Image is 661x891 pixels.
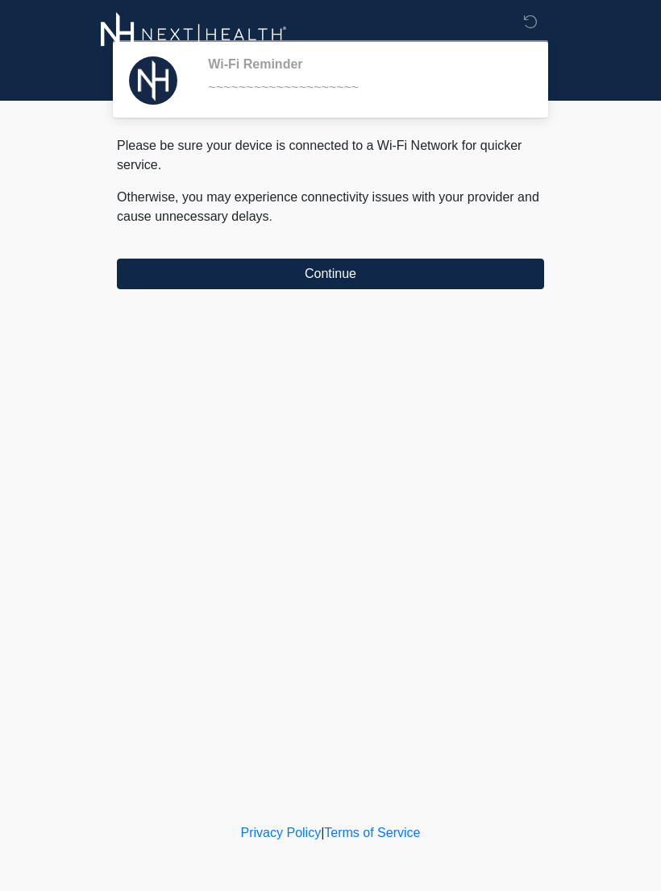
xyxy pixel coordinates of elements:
[208,78,520,97] div: ~~~~~~~~~~~~~~~~~~~~
[129,56,177,105] img: Agent Avatar
[269,209,272,223] span: .
[241,826,322,839] a: Privacy Policy
[117,188,544,226] p: Otherwise, you may experience connectivity issues with your provider and cause unnecessary delays
[117,136,544,175] p: Please be sure your device is connected to a Wi-Fi Network for quicker service.
[324,826,420,839] a: Terms of Service
[101,12,287,56] img: Next-Health Logo
[321,826,324,839] a: |
[117,259,544,289] button: Continue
